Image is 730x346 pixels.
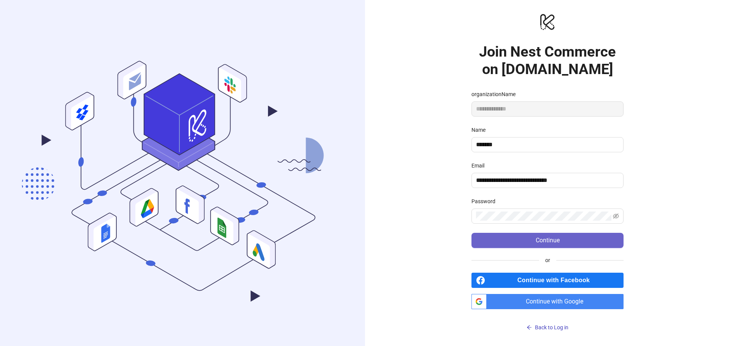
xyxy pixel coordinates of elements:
a: Continue with Google [471,294,624,309]
label: Name [471,126,490,134]
input: Email [476,176,617,185]
span: Back to Log in [535,324,568,330]
label: Email [471,161,489,170]
span: Continue with Facebook [488,273,624,288]
h1: Join Nest Commerce on [DOMAIN_NAME] [471,43,624,78]
input: Password [476,212,611,221]
button: Continue [471,233,624,248]
span: Continue with Google [490,294,624,309]
a: Back to Log in [471,309,624,333]
span: arrow-left [527,325,532,330]
span: or [539,256,556,264]
input: Name [476,140,617,149]
span: eye-invisible [613,213,619,219]
button: Back to Log in [471,321,624,333]
span: Continue [536,237,560,244]
a: Continue with Facebook [471,273,624,288]
label: Password [471,197,500,205]
input: organizationName [471,101,624,117]
label: organizationName [471,90,521,98]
